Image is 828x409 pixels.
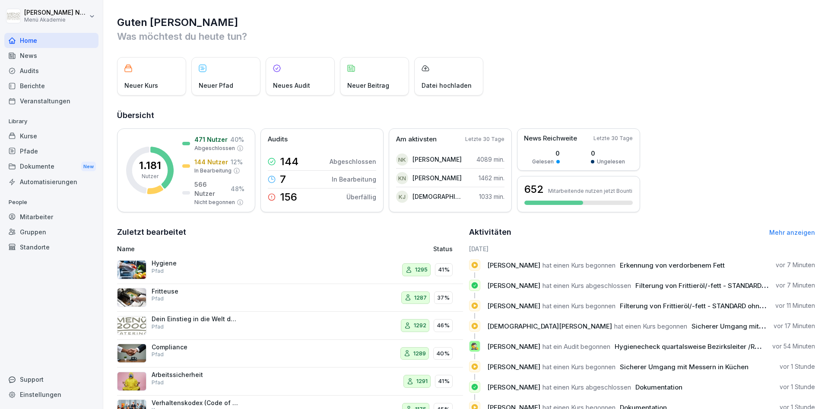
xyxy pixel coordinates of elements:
[4,93,98,109] a: Veranstaltungen
[4,387,98,402] a: Einstellungen
[199,81,233,90] p: Neuer Pfad
[347,81,389,90] p: Neuer Beitrag
[524,182,544,197] h3: 652
[194,180,228,198] p: 566 Nutzer
[422,81,472,90] p: Datei hochladen
[117,29,815,43] p: Was möchtest du heute tun?
[124,81,158,90] p: Neuer Kurs
[412,155,462,164] p: [PERSON_NAME]
[4,372,98,387] div: Support
[117,284,463,312] a: FritteusePfad128737%
[775,301,815,310] p: vor 11 Minuten
[152,371,238,379] p: Arbeitssicherheit
[471,340,479,352] p: 🕵️
[117,340,463,368] a: CompliancePfad128940%
[280,157,298,167] p: 144
[4,63,98,78] a: Audits
[194,135,228,144] p: 471 Nutzer
[487,383,540,391] span: [PERSON_NAME]
[487,363,540,371] span: [PERSON_NAME]
[268,134,288,144] p: Audits
[542,383,631,391] span: hat einen Kurs abgeschlossen
[152,315,238,323] p: Dein Einstieg in die Welt der Menü 2000 Akademie
[117,367,463,396] a: ArbeitssicherheitPfad129141%
[152,267,164,275] p: Pfad
[524,134,577,144] p: News Reichweite
[81,162,96,172] div: New
[152,288,238,295] p: Fritteuse
[152,351,164,358] p: Pfad
[4,115,98,128] p: Library
[542,342,610,351] span: hat ein Audit begonnen
[542,281,631,290] span: hat einen Kurs abgeschlossen
[280,192,297,202] p: 156
[615,342,794,351] span: Hygienecheck quartalsweise Bezirksleiter /Regionalleiter
[772,342,815,351] p: vor 54 Minuten
[614,322,687,330] span: hat einen Kurs begonnen
[479,173,504,182] p: 1462 min.
[692,322,820,330] span: Sicherer Umgang mit Messern in Küchen
[4,48,98,63] a: News
[469,244,815,253] h6: [DATE]
[532,149,560,158] p: 0
[591,149,625,158] p: 0
[487,322,612,330] span: [DEMOGRAPHIC_DATA][PERSON_NAME]
[4,33,98,48] a: Home
[152,343,238,351] p: Compliance
[273,81,310,90] p: Neues Audit
[117,16,815,29] h1: Guten [PERSON_NAME]
[4,159,98,175] a: DokumenteNew
[117,316,146,335] img: wqxkok33wadzd5klxy6nhlik.png
[117,109,815,121] h2: Übersicht
[532,158,554,166] p: Gelesen
[194,167,232,175] p: In Bearbeitung
[437,294,450,302] p: 37%
[396,191,408,203] div: KJ
[330,157,376,166] p: Abgeschlossen
[142,173,159,180] p: Nutzer
[139,160,161,171] p: 1.181
[152,323,164,331] p: Pfad
[4,144,98,159] div: Pfade
[230,135,244,144] p: 40 %
[412,192,462,201] p: [DEMOGRAPHIC_DATA][PERSON_NAME]
[774,322,815,330] p: vor 17 Minuten
[548,188,632,194] p: Mitarbeitende nutzen jetzt Bounti
[4,195,98,209] p: People
[412,173,462,182] p: [PERSON_NAME]
[476,155,504,164] p: 4089 min.
[413,349,426,358] p: 1289
[487,281,540,290] span: [PERSON_NAME]
[437,321,450,330] p: 46%
[776,281,815,290] p: vor 7 Minuten
[396,153,408,166] div: NK
[4,78,98,93] a: Berichte
[4,240,98,255] a: Standorte
[597,158,625,166] p: Ungelesen
[415,265,428,274] p: 1295
[620,363,749,371] span: Sicherer Umgang mit Messern in Küchen
[635,383,682,391] span: Dokumentation
[117,226,463,238] h2: Zuletzt bearbeitet
[4,224,98,240] a: Gruppen
[438,377,450,386] p: 41%
[469,226,511,238] h2: Aktivitäten
[346,192,376,201] p: Überfällig
[769,229,815,236] a: Mehr anzeigen
[620,261,725,269] span: Erkennung von verdorbenem Fett
[194,144,235,152] p: Abgeschlossen
[117,372,146,391] img: q4sqv7mlyvifhw23vdoza0ik.png
[332,175,376,184] p: In Bearbeitung
[542,261,615,269] span: hat einen Kurs begonnen
[414,321,426,330] p: 1292
[542,302,615,310] span: hat einen Kurs begonnen
[396,172,408,184] div: KN
[4,209,98,224] a: Mitarbeiter
[152,295,164,303] p: Pfad
[4,128,98,144] a: Kurse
